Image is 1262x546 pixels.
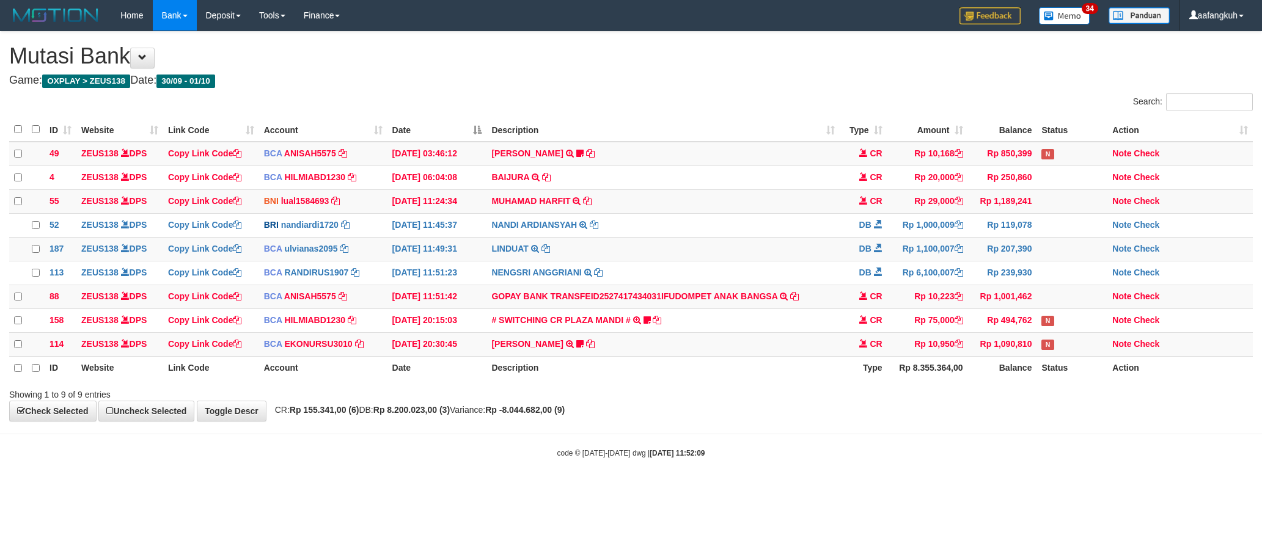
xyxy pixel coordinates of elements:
a: Copy ANISAH5575 to clipboard [339,291,347,301]
a: ZEUS138 [81,148,119,158]
td: [DATE] 06:04:08 [387,166,487,189]
a: ANISAH5575 [284,148,336,158]
a: ANISAH5575 [284,291,336,301]
th: Website: activate to sort column ascending [76,118,163,142]
a: # SWITCHING CR PLAZA MANDI # [491,315,630,325]
a: NENGSRI ANGGRIANI [491,268,581,277]
span: CR [870,291,882,301]
th: Amount: activate to sort column ascending [887,118,968,142]
th: Account: activate to sort column ascending [259,118,387,142]
td: Rp 1,090,810 [968,332,1037,356]
a: Check [1134,148,1159,158]
a: Copy AHMAD AGUSTI to clipboard [586,339,595,349]
a: Note [1112,244,1131,253]
span: 52 [50,220,59,230]
th: ID [45,356,76,380]
a: Copy NENGSRI ANGGRIANI to clipboard [594,268,603,277]
th: ID: activate to sort column ascending [45,118,76,142]
td: [DATE] 11:51:23 [387,261,487,285]
td: Rp 250,860 [968,166,1037,189]
td: DPS [76,332,163,356]
th: Type [840,356,887,380]
a: Copy Rp 10,950 to clipboard [955,339,963,349]
a: Copy RANDIRUS1907 to clipboard [351,268,359,277]
span: 55 [50,196,59,206]
td: Rp 494,762 [968,308,1037,332]
span: BCA [264,268,282,277]
td: Rp 29,000 [887,189,968,213]
th: Action [1107,356,1253,380]
span: BCA [264,244,282,253]
td: Rp 119,078 [968,213,1037,237]
a: Copy Link Code [168,148,242,158]
a: lual1584693 [281,196,329,206]
img: Feedback.jpg [959,7,1021,24]
a: Check [1134,244,1159,253]
td: Rp 20,000 [887,166,968,189]
a: Copy Rp 1,000,009 to clipboard [955,220,963,230]
a: Copy GOPAY BANK TRANSFEID2527417434031IFUDOMPET ANAK BANGSA to clipboard [790,291,799,301]
a: Note [1112,196,1131,206]
a: Check [1134,339,1159,349]
a: Check Selected [9,401,97,421]
span: Has Note [1041,149,1054,159]
td: [DATE] 11:49:31 [387,237,487,261]
span: DB [859,244,871,253]
a: Copy BAIJURA to clipboard [542,172,551,182]
a: [PERSON_NAME] [491,148,563,158]
th: Link Code: activate to sort column ascending [163,118,259,142]
h1: Mutasi Bank [9,44,1253,68]
th: Description: activate to sort column ascending [486,118,839,142]
label: Search: [1133,93,1253,111]
td: DPS [76,166,163,189]
a: Copy Link Code [168,220,242,230]
td: [DATE] 20:30:45 [387,332,487,356]
a: ZEUS138 [81,172,119,182]
a: Copy LINDUAT to clipboard [541,244,550,253]
a: RANDIRUS1907 [284,268,348,277]
th: Rp 8.355.364,00 [887,356,968,380]
span: 88 [50,291,59,301]
a: Copy Rp 10,168 to clipboard [955,148,963,158]
strong: [DATE] 11:52:09 [650,449,705,457]
td: Rp 1,001,462 [968,285,1037,308]
span: 34 [1082,3,1098,14]
a: Copy Link Code [168,291,242,301]
a: ZEUS138 [81,291,119,301]
td: Rp 850,399 [968,142,1037,166]
span: CR [870,339,882,349]
a: Copy Link Code [168,268,242,277]
a: ZEUS138 [81,315,119,325]
strong: Rp -8.044.682,00 (9) [485,405,565,415]
a: Copy nandiardi1720 to clipboard [341,220,350,230]
a: Copy Rp 1,100,007 to clipboard [955,244,963,253]
a: Copy MUHAMAD HARFIT to clipboard [583,196,592,206]
span: BCA [264,172,282,182]
a: Uncheck Selected [98,401,194,421]
td: [DATE] 11:51:42 [387,285,487,308]
a: Note [1112,315,1131,325]
th: Date: activate to sort column descending [387,118,487,142]
a: Copy ulvianas2095 to clipboard [340,244,348,253]
td: [DATE] 03:46:12 [387,142,487,166]
a: Copy Link Code [168,339,242,349]
span: BRI [264,220,279,230]
td: Rp 10,223 [887,285,968,308]
a: Copy NANDI ARDIANSYAH to clipboard [590,220,598,230]
th: Description [486,356,839,380]
span: BCA [264,148,282,158]
a: Check [1134,291,1159,301]
span: CR [870,172,882,182]
a: ZEUS138 [81,268,119,277]
td: Rp 75,000 [887,308,968,332]
td: DPS [76,237,163,261]
a: Note [1112,172,1131,182]
a: Copy HILMIABD1230 to clipboard [348,315,356,325]
span: CR [870,315,882,325]
a: ZEUS138 [81,339,119,349]
a: Copy Link Code [168,172,242,182]
td: DPS [76,189,163,213]
a: Copy INA PAUJANAH to clipboard [586,148,595,158]
a: Copy Link Code [168,244,242,253]
div: Showing 1 to 9 of 9 entries [9,384,516,401]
